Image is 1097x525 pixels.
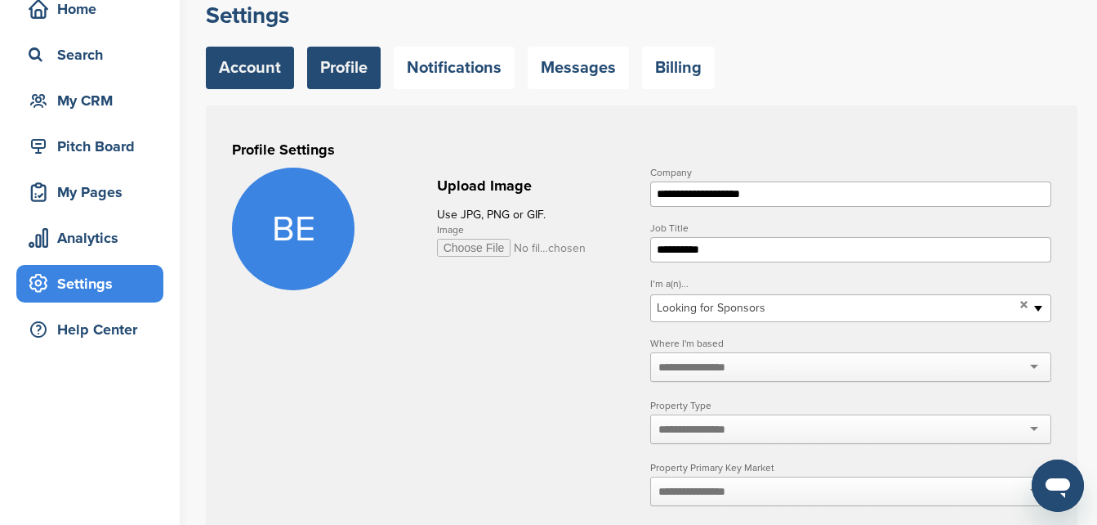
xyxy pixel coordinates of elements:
label: Company [650,168,1051,177]
h2: Upload Image [437,175,634,197]
label: Job Title [650,223,1051,233]
div: My Pages [25,177,163,207]
a: Notifications [394,47,515,89]
a: Help Center [16,311,163,348]
a: Profile [307,47,381,89]
a: My Pages [16,173,163,211]
a: My CRM [16,82,163,119]
span: BE [232,168,355,290]
a: Billing [642,47,715,89]
iframe: Button to launch messaging window [1032,460,1084,512]
div: Help Center [25,315,163,344]
div: Search [25,40,163,70]
div: Analytics [25,223,163,253]
div: Pitch Board [25,132,163,161]
label: Property Primary Key Market [650,463,1051,473]
a: Settings [16,265,163,303]
a: Messages [528,47,629,89]
a: Search [16,36,163,74]
label: Where I'm based [650,339,1051,348]
div: Settings [25,269,163,298]
label: Property Type [650,401,1051,411]
p: Use JPG, PNG or GIF. [437,204,634,225]
label: I’m a(n)... [650,279,1051,289]
h2: Settings [206,1,1077,30]
a: Analytics [16,219,163,257]
span: Looking for Sponsors [657,298,1014,318]
a: Account [206,47,294,89]
label: Image [437,225,634,235]
div: My CRM [25,86,163,115]
h3: Profile Settings [232,138,1051,161]
a: Pitch Board [16,128,163,165]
